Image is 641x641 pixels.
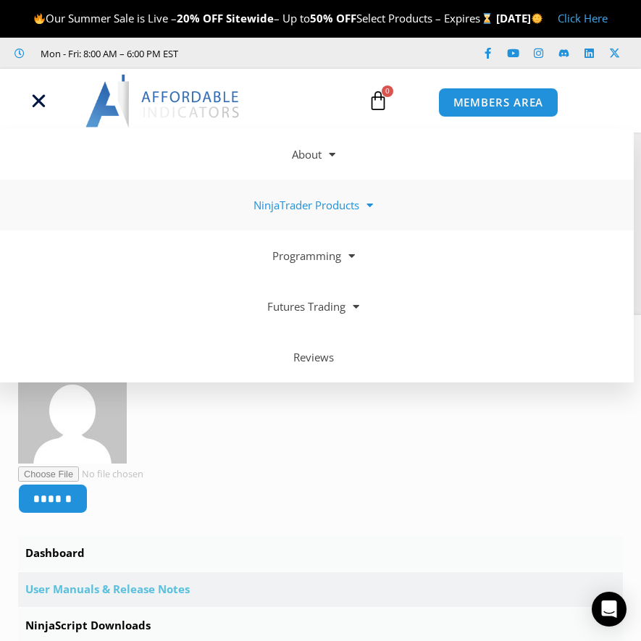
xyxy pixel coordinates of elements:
img: 🔥 [34,13,45,24]
iframe: Customer reviews powered by Trustpilot [189,46,406,61]
a: User Manuals & Release Notes [18,572,623,607]
span: 0 [382,85,393,97]
img: 🌞 [532,13,542,24]
div: Open Intercom Messenger [592,592,627,627]
img: LogoAI | Affordable Indicators – NinjaTrader [85,75,241,127]
img: ⌛ [482,13,493,24]
strong: [DATE] [496,11,543,25]
a: MEMBERS AREA [438,88,559,117]
a: Dashboard [18,536,623,571]
span: MEMBERS AREA [453,97,544,108]
img: e6936716f752d781e1efd312915baf70f3ebbeee3bc4a614b267dc47ad1cf40f [18,355,127,464]
a: 0 [346,80,410,122]
div: Menu Toggle [7,88,71,115]
span: Our Summer Sale is Live – – Up to Select Products – Expires [33,11,495,25]
strong: 20% OFF [177,11,223,25]
span: Mon - Fri: 8:00 AM – 6:00 PM EST [37,45,178,62]
a: Click Here [558,11,608,25]
strong: Sitewide [226,11,274,25]
strong: 50% OFF [310,11,356,25]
